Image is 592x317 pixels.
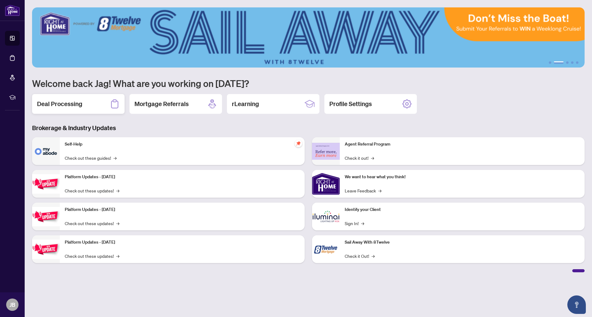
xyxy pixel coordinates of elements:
[345,239,580,246] p: Sail Away With 8Twelve
[329,100,372,108] h2: Profile Settings
[345,206,580,213] p: Identify your Client
[65,187,119,194] a: Check out these updates!→
[65,206,300,213] p: Platform Updates - [DATE]
[345,174,580,180] p: We want to hear what you think!
[134,100,189,108] h2: Mortgage Referrals
[295,140,302,147] span: pushpin
[32,240,60,259] img: Platform Updates - June 23, 2025
[312,203,340,230] img: Identify your Client
[312,143,340,160] img: Agent Referral Program
[345,154,374,161] a: Check it out!→
[32,124,585,132] h3: Brokerage & Industry Updates
[378,187,381,194] span: →
[37,100,82,108] h2: Deal Processing
[65,154,117,161] a: Check out these guides!→
[571,61,573,64] button: 4
[32,77,585,89] h1: Welcome back Jag! What are you working on [DATE]?
[32,137,60,165] img: Self-Help
[10,300,15,309] span: JB
[345,220,364,227] a: Sign In!→
[32,174,60,194] img: Platform Updates - July 21, 2025
[567,295,586,314] button: Open asap
[312,170,340,198] img: We want to hear what you think!
[65,253,119,259] a: Check out these updates!→
[5,5,20,16] img: logo
[549,61,551,64] button: 1
[345,141,580,148] p: Agent Referral Program
[116,253,119,259] span: →
[116,187,119,194] span: →
[345,253,375,259] a: Check it Out!→
[554,61,564,64] button: 2
[65,220,119,227] a: Check out these updates!→
[371,154,374,161] span: →
[65,174,300,180] p: Platform Updates - [DATE]
[113,154,117,161] span: →
[232,100,259,108] h2: rLearning
[576,61,578,64] button: 5
[116,220,119,227] span: →
[361,220,364,227] span: →
[566,61,569,64] button: 3
[65,141,300,148] p: Self-Help
[32,207,60,226] img: Platform Updates - July 8, 2025
[312,235,340,263] img: Sail Away With 8Twelve
[65,239,300,246] p: Platform Updates - [DATE]
[345,187,381,194] a: Leave Feedback→
[372,253,375,259] span: →
[32,7,585,68] img: Slide 1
